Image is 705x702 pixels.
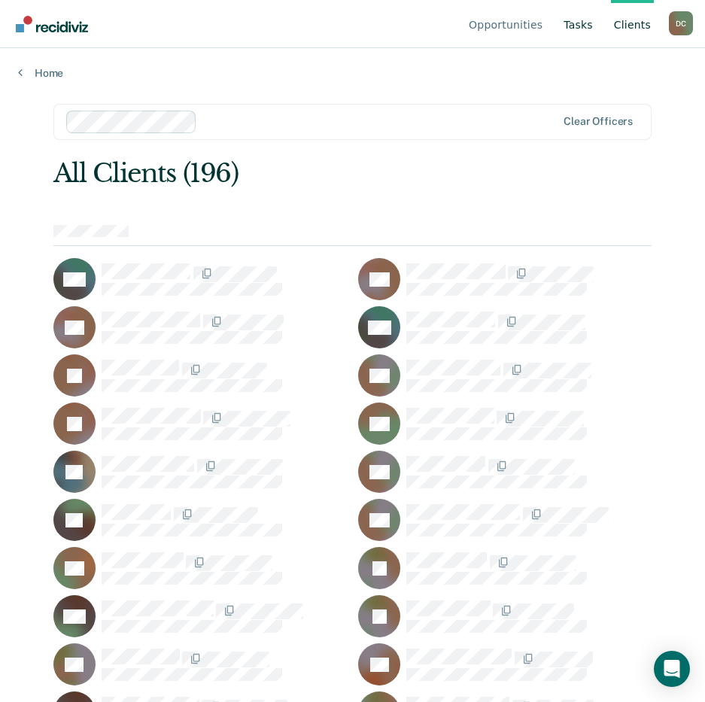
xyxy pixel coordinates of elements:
div: D C [669,11,693,35]
a: Home [18,66,687,80]
button: Profile dropdown button [669,11,693,35]
div: Clear officers [564,115,633,128]
div: Open Intercom Messenger [654,651,690,687]
img: Recidiviz [16,16,88,32]
div: All Clients (196) [53,158,532,189]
